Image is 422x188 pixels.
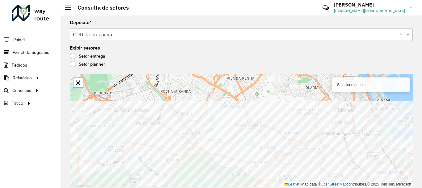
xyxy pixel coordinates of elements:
div: Map data © contributors,© 2025 TomTom, Microsoft [283,182,413,187]
span: Consultas [12,87,31,94]
a: OpenStreetMap [321,182,347,186]
a: Contato Rápido [319,1,332,15]
a: Leaflet [285,182,299,186]
span: Painel de Sugestão [13,49,49,56]
span: Tático [12,100,23,107]
a: Abrir mapa em tela cheia [74,78,83,87]
span: Painel [13,37,25,43]
label: Exibir setores [70,44,100,52]
h3: [PERSON_NAME] [334,2,405,8]
span: Clear all [400,31,405,38]
div: Selecione um setor [332,77,410,92]
label: Depósito [70,19,91,26]
h2: Consulta de setores [71,4,129,11]
label: Setor entrega [70,53,105,59]
label: Setor planner [70,61,105,67]
span: Relatórios [13,75,32,81]
span: Pedidos [12,62,27,68]
span: | [300,182,301,186]
span: [PERSON_NAME][DEMOGRAPHIC_DATA] [334,8,405,14]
